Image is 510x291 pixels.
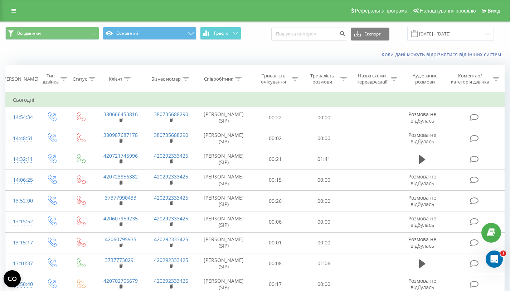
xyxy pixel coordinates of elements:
span: Налаштування профілю [420,8,476,14]
td: 00:26 [251,191,300,211]
span: Реферальна програма [355,8,408,14]
a: 420292333425 [154,236,188,243]
span: Розмова не відбулась [408,236,436,249]
div: 14:06:25 [13,173,30,187]
div: Тривалість розмови [306,73,339,85]
td: [PERSON_NAME] (SIP) [196,128,251,149]
div: 14:32:11 [13,152,30,166]
td: [PERSON_NAME] (SIP) [196,170,251,190]
td: 00:08 [251,253,300,274]
span: Розмова не відбулась [408,215,436,228]
td: 00:06 [251,211,300,232]
td: 00:02 [251,128,300,149]
span: Розмова не відбулась [408,132,436,145]
div: Тривалість очікування [257,73,290,85]
a: 420607959235 [103,215,138,222]
a: 420723856382 [103,173,138,180]
td: 00:00 [300,232,348,253]
td: 00:01 [251,232,300,253]
span: Розмова не відбулась [408,194,436,207]
td: [PERSON_NAME] (SIP) [196,211,251,232]
div: 13:15:52 [13,215,30,229]
td: 00:00 [300,107,348,128]
td: 01:41 [300,149,348,170]
a: Коли дані можуть відрізнятися вiд інших систем [382,51,505,58]
button: Основний [103,27,196,40]
span: Графік [214,31,228,36]
a: 37377990433 [105,194,136,201]
div: 14:48:51 [13,132,30,145]
a: 420292333425 [154,173,188,180]
button: Експорт [351,28,389,40]
div: Співробітник [204,76,233,82]
td: [PERSON_NAME] (SIP) [196,149,251,170]
a: 380987687178 [103,132,138,138]
span: 1 [500,251,506,256]
div: Клієнт [109,76,122,82]
span: Всі дзвінки [17,30,41,36]
td: 01:06 [300,253,348,274]
button: Всі дзвінки [5,27,99,40]
a: 420292333425 [154,152,188,159]
div: 13:10:37 [13,257,30,271]
a: 420292333425 [154,215,188,222]
a: 420292333425 [154,194,188,201]
span: Розмова не відбулась [408,277,436,291]
a: 380735688290 [154,111,188,118]
button: Open CMP widget [4,270,21,287]
td: Сьогодні [6,93,505,107]
span: Вихід [488,8,500,14]
td: 00:00 [300,128,348,149]
div: [PERSON_NAME] [2,76,38,82]
td: 00:21 [251,149,300,170]
div: Статус [73,76,87,82]
div: Тип дзвінка [43,73,59,85]
td: [PERSON_NAME] (SIP) [196,191,251,211]
div: 13:52:00 [13,194,30,208]
div: Назва схеми переадресації [355,73,389,85]
a: 42060795935 [105,236,136,243]
div: Бізнес номер [151,76,181,82]
div: Коментар/категорія дзвінка [449,73,491,85]
a: 380735688290 [154,132,188,138]
a: 37377730291 [105,257,136,263]
div: 13:15:17 [13,236,30,250]
span: Розмова не відбулась [408,173,436,186]
td: 00:00 [300,191,348,211]
div: 14:54:34 [13,110,30,124]
iframe: Intercom live chat [486,251,503,268]
td: [PERSON_NAME] (SIP) [196,107,251,128]
input: Пошук за номером [271,28,347,40]
div: Аудіозапис розмови [405,73,444,85]
td: 00:00 [300,170,348,190]
td: 00:15 [251,170,300,190]
td: 00:00 [300,211,348,232]
a: 420702705679 [103,277,138,284]
button: Графік [200,27,241,40]
a: 420292333425 [154,257,188,263]
a: 420292333425 [154,277,188,284]
td: 00:22 [251,107,300,128]
td: [PERSON_NAME] (SIP) [196,253,251,274]
span: Розмова не відбулась [408,111,436,124]
a: 420721745996 [103,152,138,159]
td: [PERSON_NAME] (SIP) [196,232,251,253]
a: 380666453816 [103,111,138,118]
